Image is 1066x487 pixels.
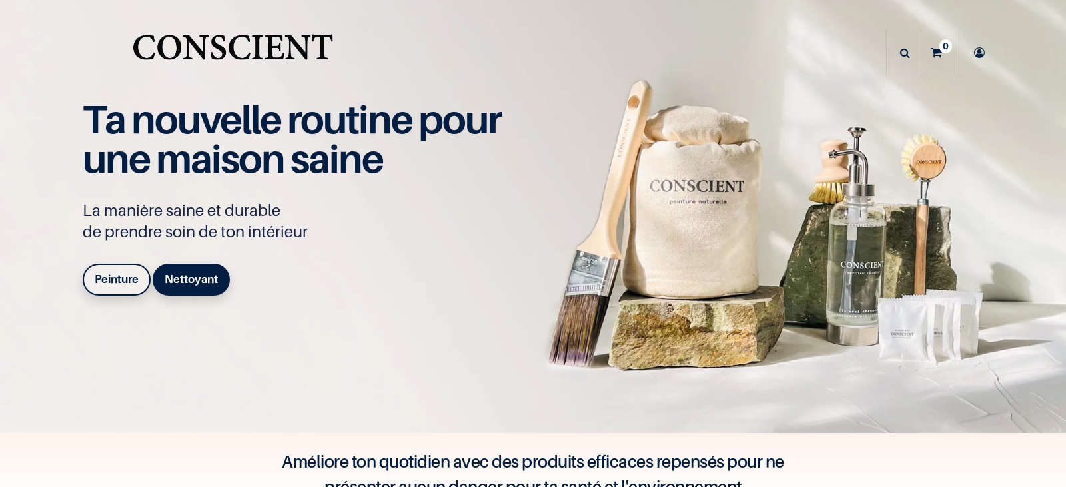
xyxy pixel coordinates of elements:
a: Peinture [83,264,151,296]
span: Ta nouvelle routine pour une maison saine [83,95,501,182]
sup: 0 [939,39,952,53]
a: Logo of Conscient [130,27,336,79]
a: Nettoyant [153,264,230,296]
b: Peinture [95,272,139,286]
b: Nettoyant [165,272,218,286]
a: 0 [921,29,959,76]
p: La manière saine et durable de prendre soin de ton intérieur [83,200,516,243]
img: Conscient [130,27,336,79]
